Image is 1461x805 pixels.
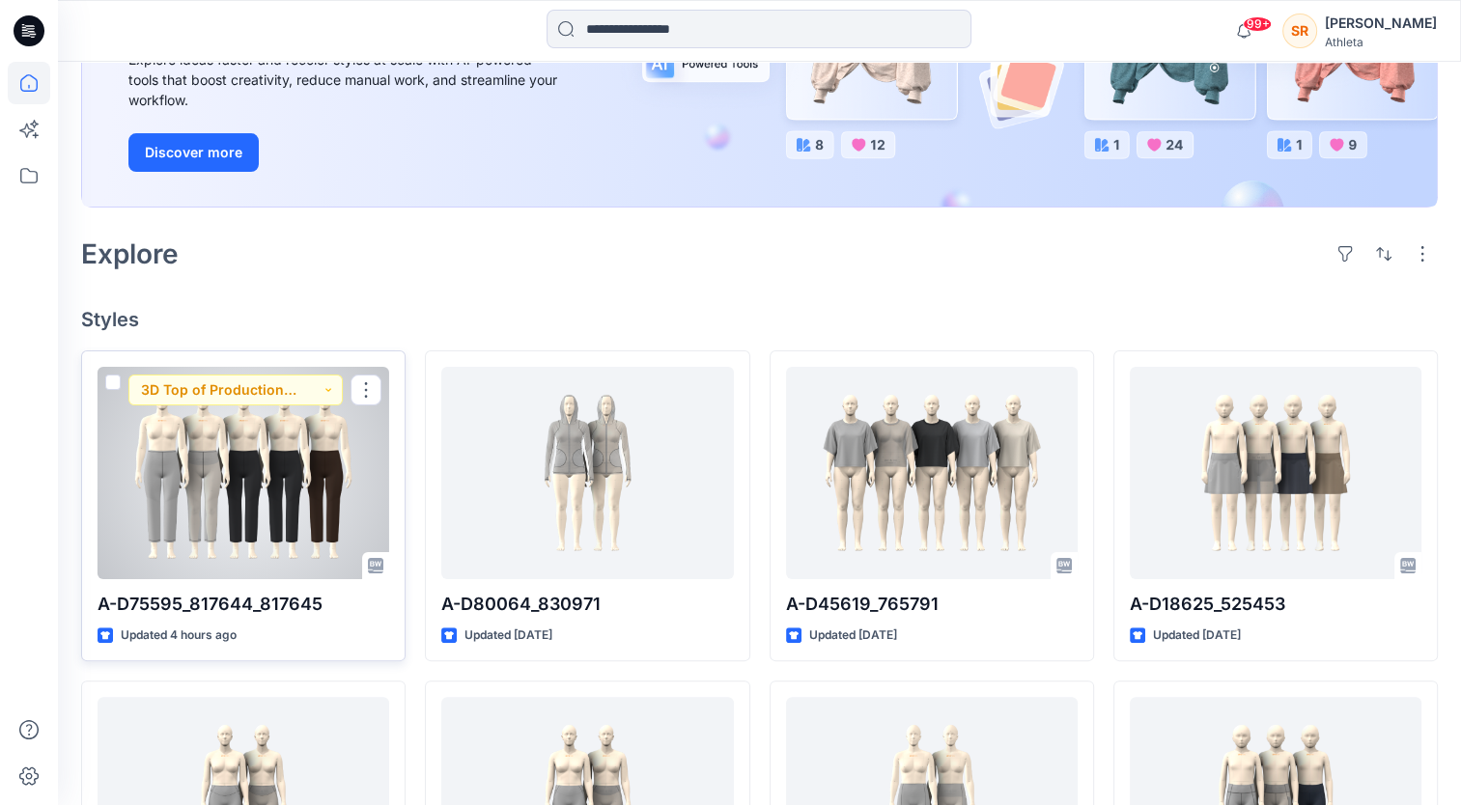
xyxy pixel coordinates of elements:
[81,308,1438,331] h4: Styles
[441,591,733,618] p: A-D80064_830971
[128,133,563,172] a: Discover more
[98,367,389,579] a: A-D75595_817644_817645
[1325,35,1437,49] div: Athleta
[1130,367,1421,579] a: A-D18625_525453
[1130,591,1421,618] p: A-D18625_525453
[1153,625,1241,646] p: Updated [DATE]
[128,49,563,110] div: Explore ideas faster and recolor styles at scale with AI-powered tools that boost creativity, red...
[464,625,552,646] p: Updated [DATE]
[1325,12,1437,35] div: [PERSON_NAME]
[98,591,389,618] p: A-D75595_817644_817645
[121,625,237,646] p: Updated 4 hours ago
[786,591,1078,618] p: A-D45619_765791
[786,367,1078,579] a: A-D45619_765791
[441,367,733,579] a: A-D80064_830971
[1282,14,1317,48] div: SR
[81,238,179,269] h2: Explore
[809,625,897,646] p: Updated [DATE]
[1243,16,1272,32] span: 99+
[128,133,259,172] button: Discover more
